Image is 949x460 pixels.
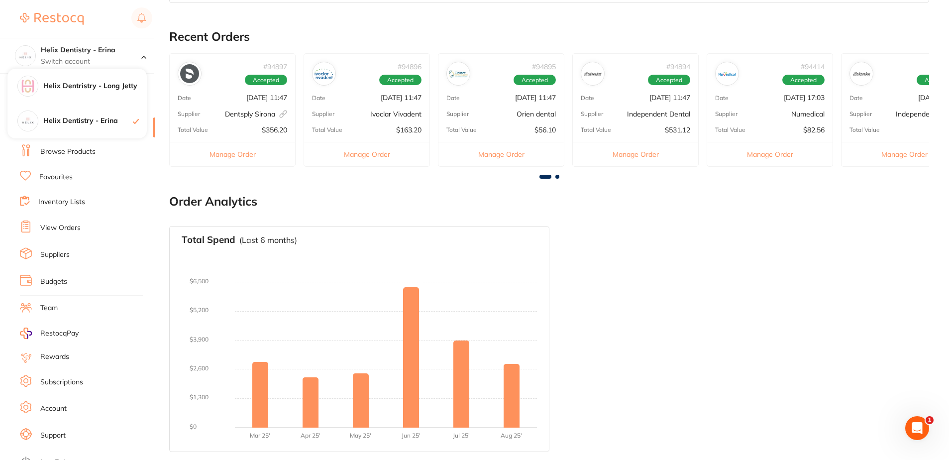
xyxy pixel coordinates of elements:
[43,81,147,91] h4: Helix Dentristry - Long Jetty
[40,329,79,339] span: RestocqPay
[18,111,38,131] img: Helix Dentistry - Erina
[178,126,208,133] p: Total Value
[182,234,235,245] h3: Total Spend
[905,416,929,440] iframe: Intercom live chat
[180,64,199,83] img: Dentsply Sirona
[18,76,38,96] img: Helix Dentristry - Long Jetty
[15,46,35,66] img: Helix Dentistry - Erina
[649,94,690,102] p: [DATE] 11:47
[449,64,468,83] img: Orien dental
[849,95,863,102] p: Date
[801,63,825,71] p: # 94414
[581,111,603,117] p: Supplier
[315,64,333,83] img: Ivoclar Vivadent
[581,95,594,102] p: Date
[446,111,469,117] p: Supplier
[40,431,66,441] a: Support
[926,416,934,424] span: 1
[245,75,287,86] span: Accepted
[707,142,833,166] button: Manage Order
[43,116,133,126] h4: Helix Dentistry - Erina
[438,142,564,166] button: Manage Order
[514,75,556,86] span: Accepted
[40,377,83,387] a: Subscriptions
[239,235,297,244] p: (Last 6 months)
[396,126,422,134] p: $163.20
[40,147,96,157] a: Browse Products
[178,95,191,102] p: Date
[40,223,81,233] a: View Orders
[40,303,58,313] a: Team
[573,142,698,166] button: Manage Order
[20,328,32,339] img: RestocqPay
[581,126,611,133] p: Total Value
[849,126,880,133] p: Total Value
[849,111,872,117] p: Supplier
[532,63,556,71] p: # 94895
[381,94,422,102] p: [DATE] 11:47
[20,13,84,25] img: Restocq Logo
[715,111,738,117] p: Supplier
[169,30,929,44] h2: Recent Orders
[39,172,73,182] a: Favourites
[446,95,460,102] p: Date
[263,63,287,71] p: # 94897
[784,94,825,102] p: [DATE] 17:03
[246,94,287,102] p: [DATE] 11:47
[791,110,825,118] p: Numedical
[446,126,477,133] p: Total Value
[515,94,556,102] p: [DATE] 11:47
[170,142,295,166] button: Manage Order
[20,7,84,30] a: Restocq Logo
[517,110,556,118] p: Orien dental
[398,63,422,71] p: # 94896
[627,110,690,118] p: Independent Dental
[312,111,334,117] p: Supplier
[665,126,690,134] p: $531.12
[262,126,287,134] p: $356.20
[534,126,556,134] p: $56.10
[40,352,69,362] a: Rewards
[40,404,67,414] a: Account
[41,57,141,67] p: Switch account
[312,126,342,133] p: Total Value
[40,277,67,287] a: Budgets
[852,64,871,83] img: Independent Dental
[40,250,70,260] a: Suppliers
[20,328,79,339] a: RestocqPay
[715,126,745,133] p: Total Value
[803,126,825,134] p: $82.56
[312,95,325,102] p: Date
[225,110,287,118] p: Dentsply Sirona
[715,95,729,102] p: Date
[782,75,825,86] span: Accepted
[718,64,737,83] img: Numedical
[38,197,85,207] a: Inventory Lists
[178,111,200,117] p: Supplier
[583,64,602,83] img: Independent Dental
[648,75,690,86] span: Accepted
[169,195,929,209] h2: Order Analytics
[666,63,690,71] p: # 94894
[370,110,422,118] p: Ivoclar Vivadent
[304,142,429,166] button: Manage Order
[379,75,422,86] span: Accepted
[41,45,141,55] h4: Helix Dentistry - Erina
